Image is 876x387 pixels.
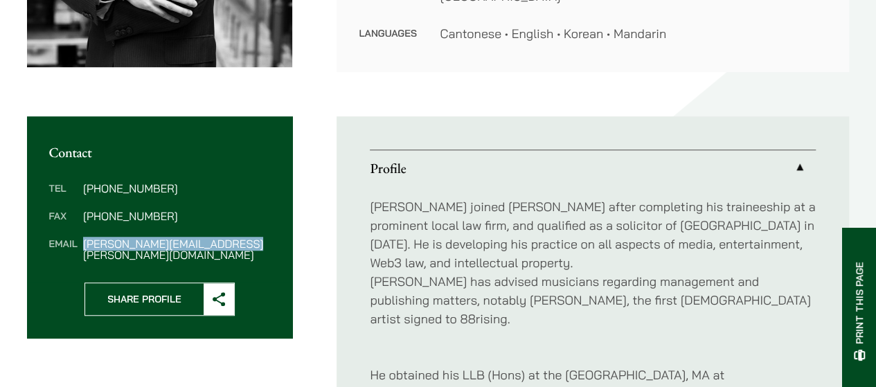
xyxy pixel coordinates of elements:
[83,210,270,222] dd: [PHONE_NUMBER]
[370,197,816,328] p: [PERSON_NAME] joined [PERSON_NAME] after completing his traineeship at a prominent local law firm...
[84,282,235,316] button: Share Profile
[83,238,270,260] dd: [PERSON_NAME][EMAIL_ADDRESS][PERSON_NAME][DOMAIN_NAME]
[83,183,270,194] dd: [PHONE_NUMBER]
[49,183,78,210] dt: Tel
[49,210,78,238] dt: Fax
[49,144,271,161] h2: Contact
[440,24,827,43] dd: Cantonese • English • Korean • Mandarin
[49,238,78,260] dt: Email
[85,283,204,315] span: Share Profile
[359,24,418,43] dt: Languages
[370,150,816,186] a: Profile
